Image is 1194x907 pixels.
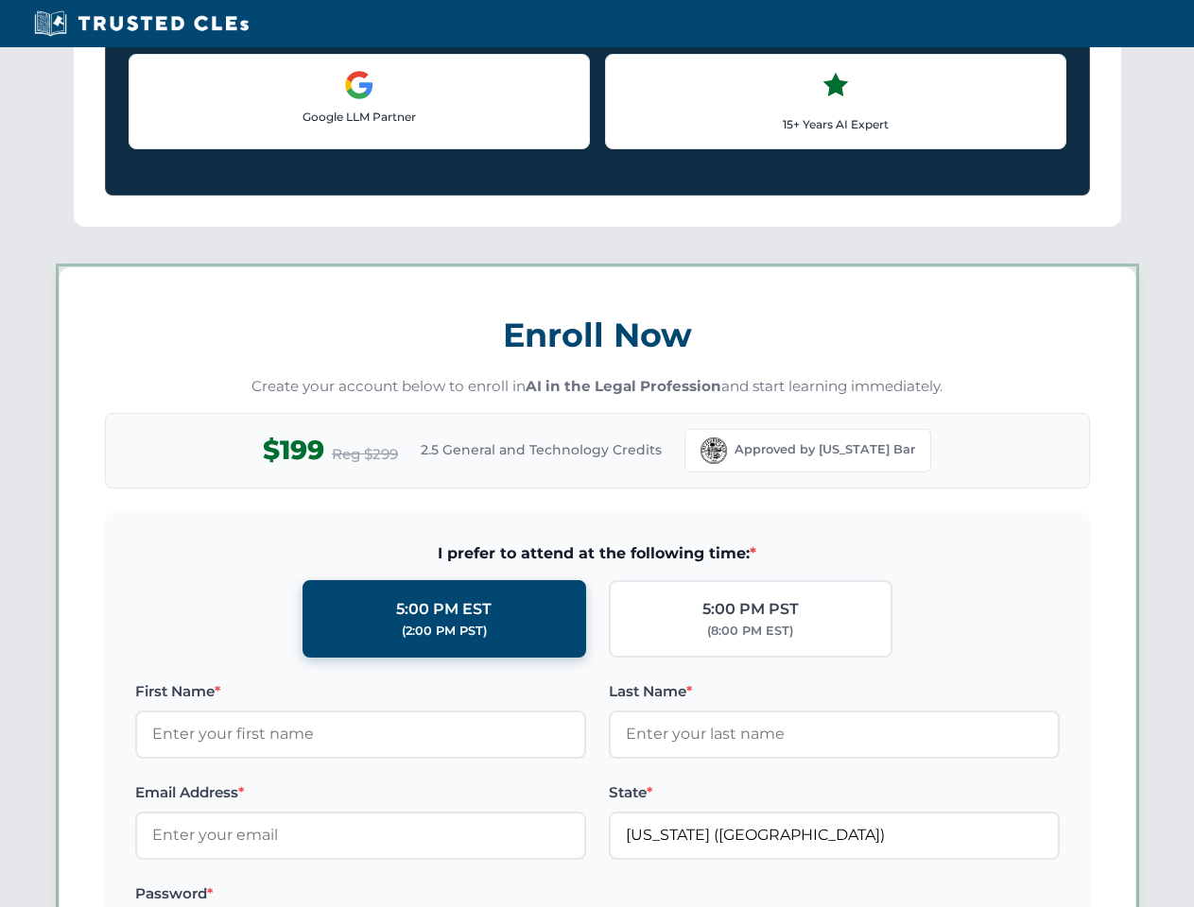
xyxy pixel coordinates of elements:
div: 5:00 PM PST [702,597,799,622]
p: Create your account below to enroll in and start learning immediately. [105,376,1090,398]
img: Google [344,70,374,100]
p: Google LLM Partner [145,108,574,126]
label: Last Name [609,680,1060,703]
span: Reg $299 [332,443,398,466]
label: Email Address [135,781,586,804]
label: State [609,781,1060,804]
input: Enter your first name [135,710,586,758]
img: Trusted CLEs [28,9,254,38]
img: Florida Bar [701,437,727,464]
span: I prefer to attend at the following time: [135,541,1060,566]
div: 5:00 PM EST [396,597,492,622]
div: (8:00 PM EST) [707,622,793,641]
label: First Name [135,680,586,703]
span: 2.5 General and Technology Credits [421,439,662,460]
input: Enter your email [135,812,586,859]
p: 15+ Years AI Expert [621,115,1050,133]
input: Florida (FL) [609,812,1060,859]
input: Enter your last name [609,710,1060,758]
label: Password [135,882,586,905]
h3: Enroll Now [105,305,1090,365]
span: $199 [263,429,324,471]
span: Approved by [US_STATE] Bar [735,440,915,459]
div: (2:00 PM PST) [402,622,487,641]
strong: AI in the Legal Profession [526,377,721,395]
